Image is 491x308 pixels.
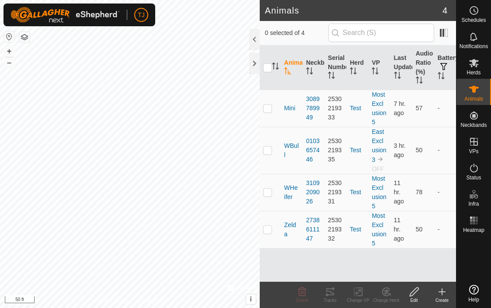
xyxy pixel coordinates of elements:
th: Animal [281,45,303,90]
div: 2738611147 [306,216,321,243]
span: Sep 25, 2025 at 8:00 PM [394,217,404,242]
div: 2530219333 [328,94,343,122]
img: Gallagher Logo [10,7,120,23]
th: Serial Number [324,45,346,90]
span: 4 [442,4,447,17]
button: Reset Map [4,31,14,42]
span: 50 [416,147,423,154]
td: - [434,127,456,174]
div: Test [350,104,365,113]
span: Help [468,297,479,302]
span: Sep 26, 2025 at 12:30 AM [394,100,406,116]
p-sorticon: Activate to sort [272,64,279,71]
td: - [434,174,456,211]
th: Audio Ratio (%) [412,45,434,90]
span: Heatmap [463,227,484,233]
p-sorticon: Activate to sort [284,69,291,76]
button: Map Layers [19,32,30,42]
a: MostExclusion5 [372,212,386,247]
span: Herds [467,70,481,75]
div: Change VP [344,297,372,304]
a: Privacy Policy [95,297,128,304]
p-sorticon: Activate to sort [372,69,379,76]
p-sorticon: Activate to sort [438,73,445,80]
div: 2530219331 [328,178,343,206]
span: Status [466,175,481,180]
div: Test [350,188,365,197]
th: Battery [434,45,456,90]
td: - [434,211,456,248]
div: Edit [400,297,428,304]
div: Tracks [316,297,344,304]
span: Neckbands [460,122,487,128]
span: Infra [468,201,479,206]
input: Search (S) [328,24,434,42]
p-sorticon: Activate to sort [328,73,335,80]
span: WBull [284,141,299,160]
div: 3089789949 [306,94,321,122]
div: 0103657446 [306,136,321,164]
div: 2530219332 [328,216,343,243]
a: EastExclusion3 [372,128,386,163]
p-sorticon: Activate to sort [350,69,357,76]
th: Herd [346,45,368,90]
a: MostExclusion5 [372,175,386,210]
a: Help [456,281,491,306]
button: + [4,46,14,56]
td: - [434,90,456,127]
a: MostExclusion5 [372,91,386,126]
span: Sep 26, 2025 at 4:30 AM [394,142,406,158]
img: to [377,156,384,163]
span: TJ [138,10,145,20]
div: Test [350,146,365,155]
span: Mini [284,104,296,113]
span: OFF [372,165,384,172]
span: Sep 25, 2025 at 8:30 PM [394,179,404,205]
div: 2530219335 [328,136,343,164]
span: VPs [469,149,478,154]
a: Contact Us [139,297,164,304]
p-sorticon: Activate to sort [416,78,423,85]
span: Zelda [284,220,299,239]
button: – [4,57,14,68]
span: Delete [296,298,309,303]
h2: Animals [265,5,442,16]
span: Notifications [460,44,488,49]
p-sorticon: Activate to sort [306,69,313,76]
span: 78 [416,189,423,196]
div: Test [350,225,365,234]
span: WHeifer [284,183,299,202]
p-sorticon: Activate to sort [394,73,401,80]
span: i [250,295,252,303]
div: Create [428,297,456,304]
span: 57 [416,105,423,112]
span: 50 [416,226,423,233]
div: 3109209026 [306,178,321,206]
th: Last Updated [390,45,412,90]
th: VP [368,45,390,90]
span: Schedules [461,17,486,23]
span: 0 selected of 4 [265,28,328,38]
th: Neckband [303,45,324,90]
button: i [246,294,256,304]
span: Animals [464,96,483,101]
div: Change Herd [372,297,400,304]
